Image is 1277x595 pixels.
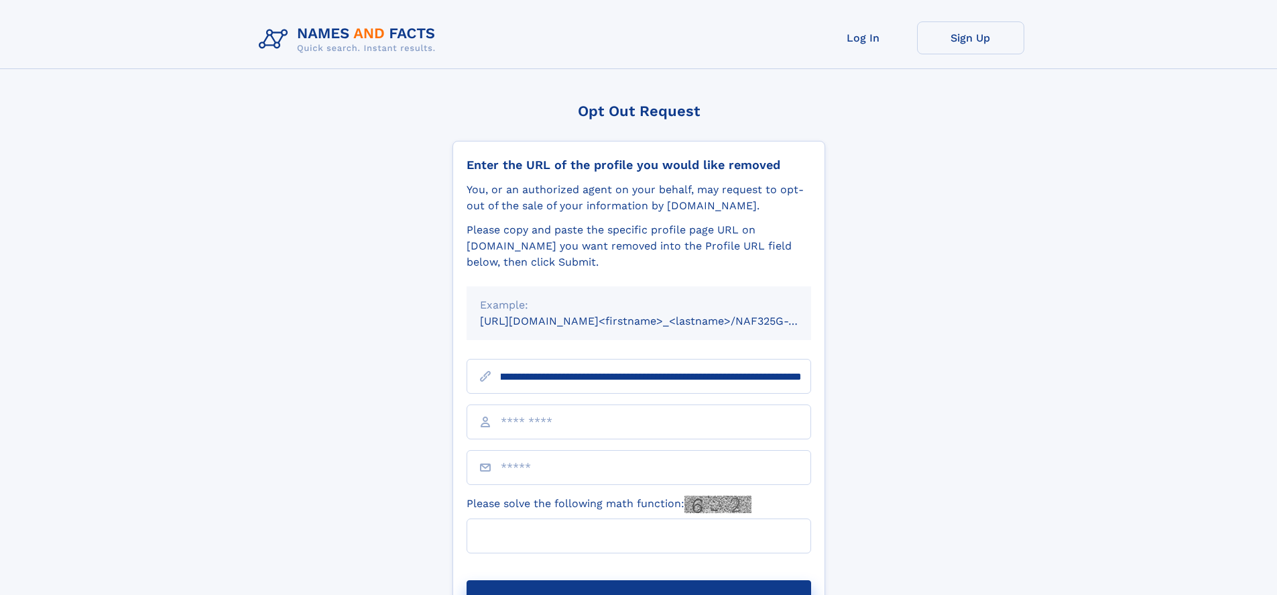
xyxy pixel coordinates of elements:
[467,496,751,513] label: Please solve the following math function:
[480,315,837,327] small: [URL][DOMAIN_NAME]<firstname>_<lastname>/NAF325G-xxxxxxxx
[253,21,446,58] img: Logo Names and Facts
[452,103,825,119] div: Opt Out Request
[467,158,811,172] div: Enter the URL of the profile you would like removed
[467,182,811,214] div: You, or an authorized agent on your behalf, may request to opt-out of the sale of your informatio...
[467,222,811,270] div: Please copy and paste the specific profile page URL on [DOMAIN_NAME] you want removed into the Pr...
[480,297,798,313] div: Example:
[810,21,917,54] a: Log In
[917,21,1024,54] a: Sign Up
